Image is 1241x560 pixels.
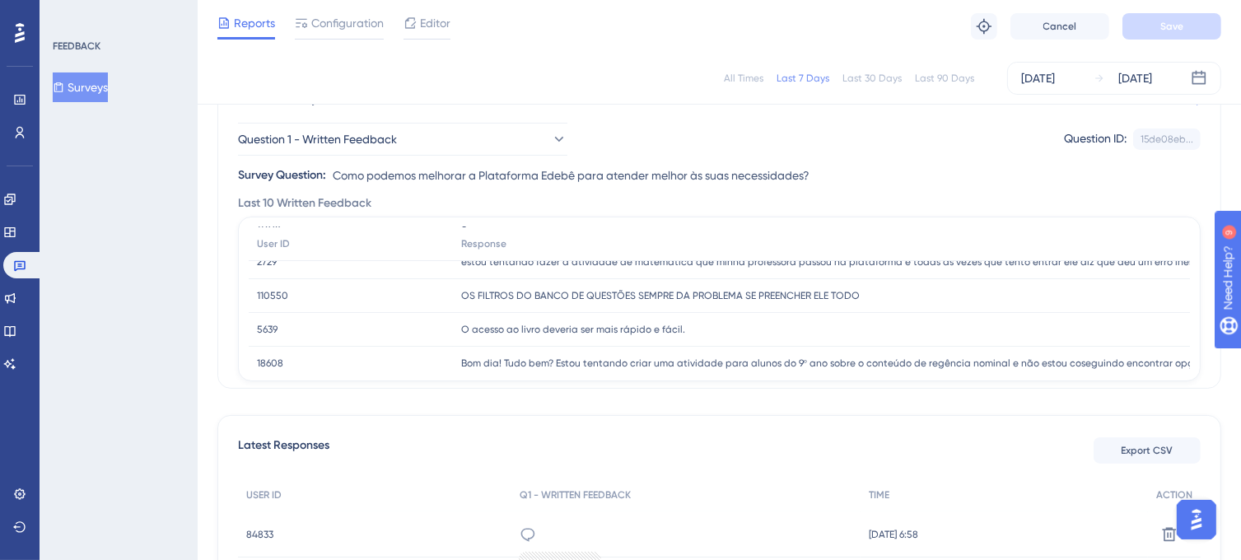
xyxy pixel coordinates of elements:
button: Export CSV [1094,437,1201,464]
div: Last 30 Days [842,72,902,85]
div: Question ID: [1064,128,1127,150]
span: 18608 [257,357,283,370]
button: Save [1122,13,1221,40]
button: Cancel [1010,13,1109,40]
span: Reports [234,13,275,33]
span: Response [461,237,506,250]
span: [DATE] 6:58 [869,528,918,541]
span: OS FILTROS DO BANCO DE QUESTÕES SEMPRE DA PROBLEMA SE PREENCHER ELE TODO [461,289,860,302]
span: Question 1 - Written Feedback [238,129,397,149]
div: Last 7 Days [777,72,829,85]
span: Configuration [311,13,384,33]
span: Need Help? [39,4,103,24]
div: 15de08eb... [1141,133,1193,146]
span: Q1 - WRITTEN FEEDBACK [520,488,631,502]
button: Question 1 - Written Feedback [238,123,567,156]
span: USER ID [246,488,282,502]
button: Surveys [53,72,108,102]
span: Export CSV [1122,444,1173,457]
span: O acesso ao livro deveria ser mais rápido e fácil. [461,323,685,336]
span: Latest Responses [238,436,329,465]
span: Save [1160,20,1183,33]
div: [DATE] [1021,68,1055,88]
div: FEEDBACK [53,40,100,53]
div: All Times [724,72,763,85]
span: TIME [869,488,889,502]
span: User ID [257,237,290,250]
span: 5639 [257,323,278,336]
iframe: UserGuiding AI Assistant Launcher [1172,495,1221,544]
span: Cancel [1043,20,1077,33]
span: 84833 [246,528,273,541]
span: ACTION [1156,488,1192,502]
span: Editor [420,13,450,33]
span: 2729 [257,255,277,268]
span: estou tentando fazer a atividade de matemática que minha professora passou na plataforma e todas ... [461,255,1228,268]
div: [DATE] [1118,68,1152,88]
span: Como podemos melhorar a Plataforma Edebê para atender melhor às suas necessidades? [333,166,809,185]
div: Survey Question: [238,166,326,185]
div: 9 [114,8,119,21]
div: Last 90 Days [915,72,974,85]
span: Last 10 Written Feedback [238,194,371,213]
span: 110550 [257,289,288,302]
